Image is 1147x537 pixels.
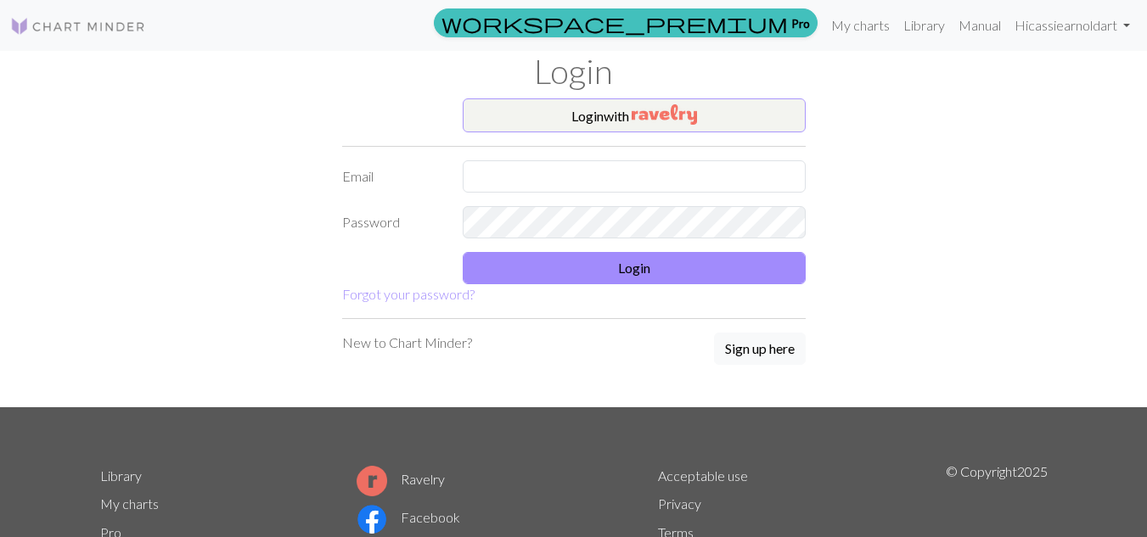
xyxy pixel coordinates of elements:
[100,467,142,484] a: Library
[100,495,159,512] a: My charts
[1008,8,1137,42] a: Hicassiearnoldart
[658,467,748,484] a: Acceptable use
[90,51,1058,92] h1: Login
[714,333,806,365] button: Sign up here
[342,333,472,353] p: New to Chart Minder?
[952,8,1008,42] a: Manual
[632,104,697,125] img: Ravelry
[357,471,445,487] a: Ravelry
[342,286,475,302] a: Forgot your password?
[463,98,806,132] button: Loginwith
[357,504,387,534] img: Facebook logo
[434,8,818,37] a: Pro
[441,11,788,35] span: workspace_premium
[824,8,897,42] a: My charts
[10,16,146,36] img: Logo
[658,495,701,512] a: Privacy
[332,160,453,193] label: Email
[357,466,387,496] img: Ravelry logo
[714,333,806,366] a: Sign up here
[332,206,453,238] label: Password
[357,509,460,525] a: Facebook
[463,252,806,284] button: Login
[897,8,952,42] a: Library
